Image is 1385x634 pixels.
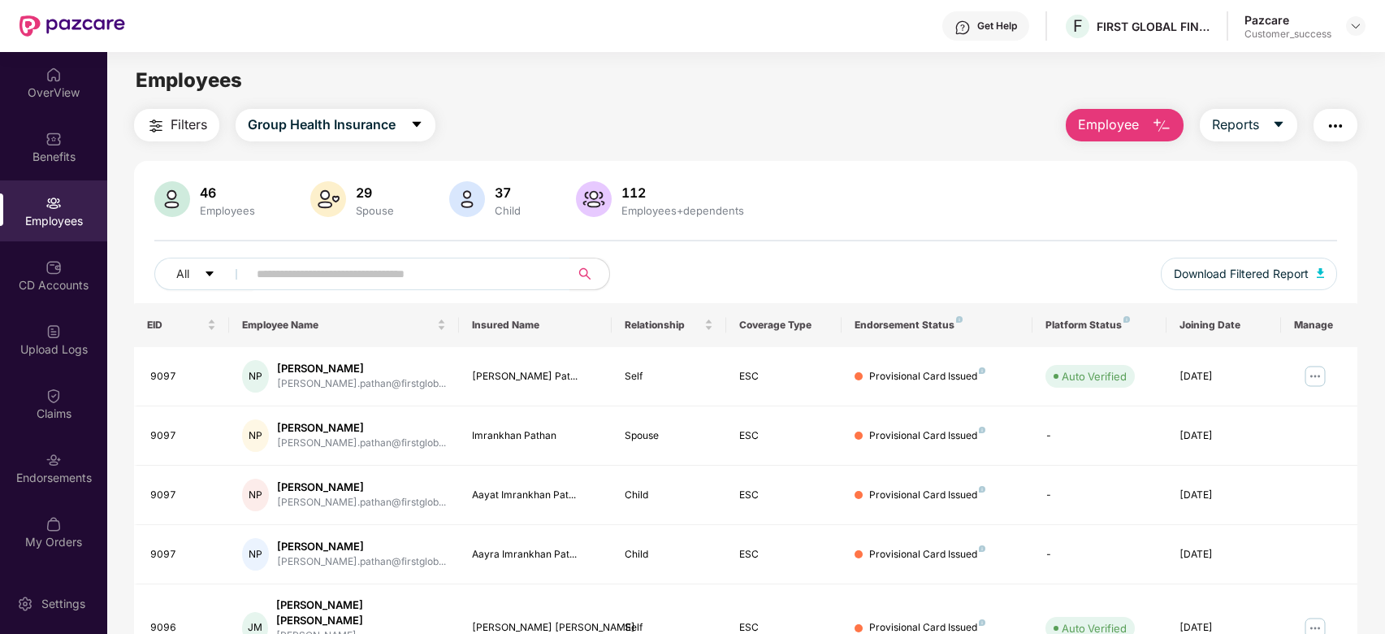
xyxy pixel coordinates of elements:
[1317,268,1325,278] img: svg+xml;base64,PHN2ZyB4bWxucz0iaHR0cDovL3d3dy53My5vcmcvMjAwMC9zdmciIHhtbG5zOnhsaW5rPSJodHRwOi8vd3...
[136,68,242,92] span: Employees
[353,185,397,201] div: 29
[1179,369,1268,384] div: [DATE]
[1123,316,1130,323] img: svg+xml;base64,PHN2ZyB4bWxucz0iaHR0cDovL3d3dy53My5vcmcvMjAwMC9zdmciIHdpZHRoPSI4IiBoZWlnaHQ9IjgiIH...
[310,181,346,217] img: svg+xml;base64,PHN2ZyB4bWxucz0iaHR0cDovL3d3dy53My5vcmcvMjAwMC9zdmciIHhtbG5zOnhsaW5rPSJodHRwOi8vd3...
[171,115,207,135] span: Filters
[954,20,971,36] img: svg+xml;base64,PHN2ZyBpZD0iSGVscC0zMngzMiIgeG1sbnM9Imh0dHA6Ly93d3cudzMub3JnLzIwMDAvc3ZnIiB3aWR0aD...
[277,539,446,554] div: [PERSON_NAME]
[150,488,217,503] div: 9097
[1272,118,1285,132] span: caret-down
[979,367,985,374] img: svg+xml;base64,PHN2ZyB4bWxucz0iaHR0cDovL3d3dy53My5vcmcvMjAwMC9zdmciIHdpZHRoPSI4IiBoZWlnaHQ9IjgiIH...
[739,488,828,503] div: ESC
[1166,303,1281,347] th: Joining Date
[1032,406,1166,466] td: -
[277,361,446,376] div: [PERSON_NAME]
[979,486,985,493] img: svg+xml;base64,PHN2ZyB4bWxucz0iaHR0cDovL3d3dy53My5vcmcvMjAwMC9zdmciIHdpZHRoPSI4IiBoZWlnaHQ9IjgiIH...
[236,109,435,141] button: Group Health Insurancecaret-down
[277,436,446,451] div: [PERSON_NAME].pathan@firstglob...
[977,20,1017,33] div: Get Help
[612,303,726,347] th: Relationship
[1212,115,1259,135] span: Reports
[248,115,396,135] span: Group Health Insurance
[1097,19,1210,34] div: FIRST GLOBAL FINANCE PVT. LTD.
[17,596,33,612] img: svg+xml;base64,PHN2ZyBpZD0iU2V0dGluZy0yMHgyMCIgeG1sbnM9Imh0dHA6Ly93d3cudzMub3JnLzIwMDAvc3ZnIiB3aW...
[204,268,215,281] span: caret-down
[176,265,189,283] span: All
[1078,115,1139,135] span: Employee
[979,427,985,433] img: svg+xml;base64,PHN2ZyB4bWxucz0iaHR0cDovL3d3dy53My5vcmcvMjAwMC9zdmciIHdpZHRoPSI4IiBoZWlnaHQ9IjgiIH...
[625,488,713,503] div: Child
[459,303,612,347] th: Insured Name
[625,547,713,562] div: Child
[1066,109,1184,141] button: Employee
[869,488,985,503] div: Provisional Card Issued
[45,67,62,83] img: svg+xml;base64,PHN2ZyBpZD0iSG9tZSIgeG1sbnM9Imh0dHA6Ly93d3cudzMub3JnLzIwMDAvc3ZnIiB3aWR0aD0iMjAiIG...
[277,376,446,392] div: [PERSON_NAME].pathan@firstglob...
[739,369,828,384] div: ESC
[147,319,205,332] span: EID
[1174,265,1309,283] span: Download Filtered Report
[1244,12,1331,28] div: Pazcare
[242,419,268,452] div: NP
[491,204,524,217] div: Child
[277,495,446,510] div: [PERSON_NAME].pathan@firstglob...
[576,181,612,217] img: svg+xml;base64,PHN2ZyB4bWxucz0iaHR0cDovL3d3dy53My5vcmcvMjAwMC9zdmciIHhtbG5zOnhsaW5rPSJodHRwOi8vd3...
[353,204,397,217] div: Spouse
[150,547,217,562] div: 9097
[869,428,985,444] div: Provisional Card Issued
[197,185,258,201] div: 46
[472,488,599,503] div: Aayat Imrankhan Pat...
[1326,116,1345,136] img: svg+xml;base64,PHN2ZyB4bWxucz0iaHR0cDovL3d3dy53My5vcmcvMjAwMC9zdmciIHdpZHRoPSIyNCIgaGVpZ2h0PSIyNC...
[1244,28,1331,41] div: Customer_success
[1302,363,1328,389] img: manageButton
[956,316,963,323] img: svg+xml;base64,PHN2ZyB4bWxucz0iaHR0cDovL3d3dy53My5vcmcvMjAwMC9zdmciIHdpZHRoPSI4IiBoZWlnaHQ9IjgiIH...
[625,319,701,332] span: Relationship
[726,303,841,347] th: Coverage Type
[45,259,62,276] img: svg+xml;base64,PHN2ZyBpZD0iQ0RfQWNjb3VudHMiIGRhdGEtbmFtZT0iQ0QgQWNjb3VudHMiIHhtbG5zPSJodHRwOi8vd3...
[229,303,458,347] th: Employee Name
[134,303,230,347] th: EID
[979,545,985,552] img: svg+xml;base64,PHN2ZyB4bWxucz0iaHR0cDovL3d3dy53My5vcmcvMjAwMC9zdmciIHdpZHRoPSI4IiBoZWlnaHQ9IjgiIH...
[242,479,268,511] div: NP
[1045,319,1153,332] div: Platform Status
[242,360,268,393] div: NP
[979,619,985,626] img: svg+xml;base64,PHN2ZyB4bWxucz0iaHR0cDovL3d3dy53My5vcmcvMjAwMC9zdmciIHdpZHRoPSI4IiBoZWlnaHQ9IjgiIH...
[45,388,62,404] img: svg+xml;base64,PHN2ZyBpZD0iQ2xhaW0iIHhtbG5zPSJodHRwOi8vd3d3LnczLm9yZy8yMDAwL3N2ZyIgd2lkdGg9IjIwIi...
[242,319,433,332] span: Employee Name
[45,324,62,340] img: svg+xml;base64,PHN2ZyBpZD0iVXBsb2FkX0xvZ3MiIGRhdGEtbmFtZT0iVXBsb2FkIExvZ3MiIHhtbG5zPSJodHRwOi8vd3...
[19,15,125,37] img: New Pazcare Logo
[1161,258,1338,290] button: Download Filtered Report
[1032,466,1166,525] td: -
[1073,16,1083,36] span: F
[491,185,524,201] div: 37
[869,369,985,384] div: Provisional Card Issued
[45,516,62,532] img: svg+xml;base64,PHN2ZyBpZD0iTXlfT3JkZXJzIiBkYXRhLW5hbWU9Ik15IE9yZGVycyIgeG1sbnM9Imh0dHA6Ly93d3cudz...
[472,428,599,444] div: Imrankhan Pathan
[449,181,485,217] img: svg+xml;base64,PHN2ZyB4bWxucz0iaHR0cDovL3d3dy53My5vcmcvMjAwMC9zdmciIHhtbG5zOnhsaW5rPSJodHRwOi8vd3...
[1179,428,1268,444] div: [DATE]
[154,181,190,217] img: svg+xml;base64,PHN2ZyB4bWxucz0iaHR0cDovL3d3dy53My5vcmcvMjAwMC9zdmciIHhtbG5zOnhsaW5rPSJodHRwOi8vd3...
[45,452,62,468] img: svg+xml;base64,PHN2ZyBpZD0iRW5kb3JzZW1lbnRzIiB4bWxucz0iaHR0cDovL3d3dy53My5vcmcvMjAwMC9zdmciIHdpZH...
[45,195,62,211] img: svg+xml;base64,PHN2ZyBpZD0iRW1wbG95ZWVzIiB4bWxucz0iaHR0cDovL3d3dy53My5vcmcvMjAwMC9zdmciIHdpZHRoPS...
[45,131,62,147] img: svg+xml;base64,PHN2ZyBpZD0iQmVuZWZpdHMiIHhtbG5zPSJodHRwOi8vd3d3LnczLm9yZy8yMDAwL3N2ZyIgd2lkdGg9Ij...
[277,554,446,570] div: [PERSON_NAME].pathan@firstglob...
[1349,20,1362,33] img: svg+xml;base64,PHN2ZyBpZD0iRHJvcGRvd24tMzJ4MzIiIHhtbG5zPSJodHRwOi8vd3d3LnczLm9yZy8yMDAwL3N2ZyIgd2...
[150,369,217,384] div: 9097
[625,369,713,384] div: Self
[1179,547,1268,562] div: [DATE]
[739,428,828,444] div: ESC
[277,480,446,495] div: [PERSON_NAME]
[146,116,166,136] img: svg+xml;base64,PHN2ZyB4bWxucz0iaHR0cDovL3d3dy53My5vcmcvMjAwMC9zdmciIHdpZHRoPSIyNCIgaGVpZ2h0PSIyNC...
[472,547,599,562] div: Aayra Imrankhan Pat...
[569,258,610,290] button: search
[618,204,747,217] div: Employees+dependents
[618,185,747,201] div: 112
[1062,368,1127,384] div: Auto Verified
[855,319,1019,332] div: Endorsement Status
[1152,116,1171,136] img: svg+xml;base64,PHN2ZyB4bWxucz0iaHR0cDovL3d3dy53My5vcmcvMjAwMC9zdmciIHhtbG5zOnhsaW5rPSJodHRwOi8vd3...
[277,420,446,436] div: [PERSON_NAME]
[472,369,599,384] div: [PERSON_NAME] Pat...
[739,547,828,562] div: ESC
[869,547,985,562] div: Provisional Card Issued
[37,596,90,612] div: Settings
